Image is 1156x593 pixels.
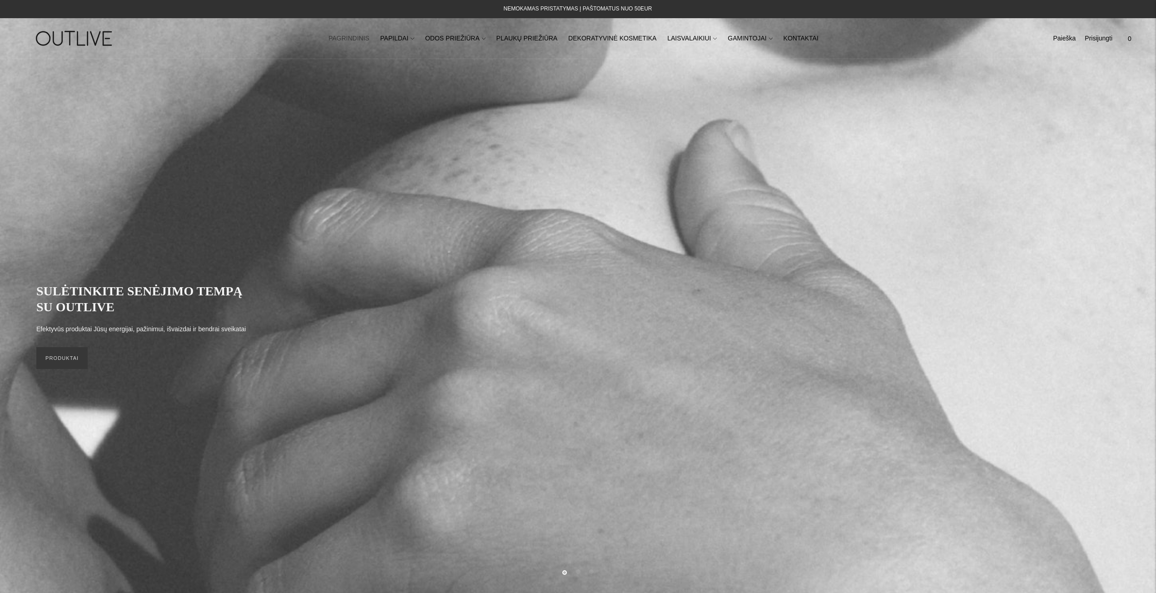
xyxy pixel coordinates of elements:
a: KONTAKTAI [784,29,819,49]
button: Move carousel to slide 3 [589,569,594,574]
a: 0 [1121,29,1138,49]
a: PRODUKTAI [36,347,88,369]
button: Move carousel to slide 1 [562,570,567,575]
button: Move carousel to slide 2 [576,569,580,574]
h2: SULĖTINKITE SENĖJIMO TEMPĄ SU OUTLIVE [36,283,254,315]
a: Paieška [1053,29,1076,49]
a: LAISVALAIKIUI [667,29,717,49]
a: PAGRINDINIS [328,29,369,49]
span: 0 [1123,32,1136,45]
p: Efektyvūs produktai Jūsų energijai, pažinimui, išvaizdai ir bendrai sveikatai [36,324,246,335]
div: NEMOKAMAS PRISTATYMAS Į PAŠTOMATUS NUO 50EUR [504,4,652,15]
a: PAPILDAI [380,29,414,49]
a: DEKORATYVINĖ KOSMETIKA [568,29,656,49]
a: Prisijungti [1085,29,1112,49]
img: OUTLIVE [18,23,132,54]
a: PLAUKŲ PRIEŽIŪRA [496,29,558,49]
a: ODOS PRIEŽIŪRA [425,29,486,49]
a: GAMINTOJAI [728,29,772,49]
